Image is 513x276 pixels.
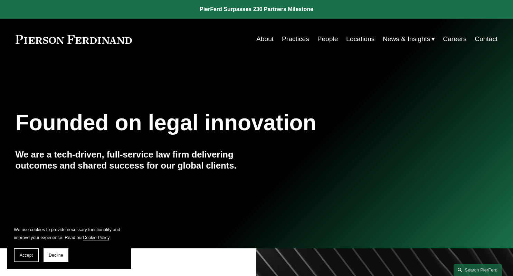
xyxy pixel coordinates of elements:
[443,32,466,46] a: Careers
[7,219,131,269] section: Cookie banner
[20,253,33,258] span: Accept
[383,33,430,45] span: News & Insights
[83,235,110,240] a: Cookie Policy
[475,32,497,46] a: Contact
[44,248,68,262] button: Decline
[454,264,502,276] a: Search this site
[383,32,435,46] a: folder dropdown
[14,226,124,241] p: We use cookies to provide necessary functionality and improve your experience. Read our .
[282,32,309,46] a: Practices
[16,149,257,171] h4: We are a tech-driven, full-service law firm delivering outcomes and shared success for our global...
[14,248,39,262] button: Accept
[317,32,338,46] a: People
[346,32,374,46] a: Locations
[49,253,63,258] span: Decline
[256,32,274,46] a: About
[16,110,417,135] h1: Founded on legal innovation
